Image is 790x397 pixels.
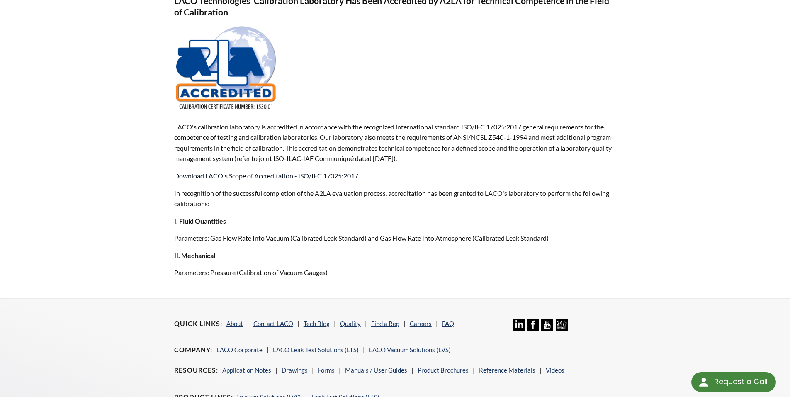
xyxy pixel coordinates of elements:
[216,346,263,353] a: LACO Corporate
[174,319,222,328] h4: Quick Links
[174,366,218,375] h4: Resources
[340,320,361,327] a: Quality
[174,233,616,244] p: Parameters: Gas Flow Rate Into Vacuum (Calibrated Leak Standard) and Gas Flow Rate Into Atmospher...
[174,267,616,278] p: Parameters: Pressure (Calibration of Vacuum Gauges)
[273,346,359,353] a: LACO Leak Test Solutions (LTS)
[226,320,243,327] a: About
[282,366,308,374] a: Drawings
[369,346,451,353] a: LACO Vacuum Solutions (LVS)
[174,251,215,259] strong: II. Mechanical
[253,320,293,327] a: Contact LACO
[691,372,776,392] div: Request a Call
[418,366,469,374] a: Product Brochures
[222,366,271,374] a: Application Notes
[546,366,564,374] a: Videos
[174,217,226,225] strong: I. Fluid Quantities
[174,188,616,209] p: In recognition of the successful completion of the A2LA evaluation process, accreditation has bee...
[479,366,535,374] a: Reference Materials
[442,320,454,327] a: FAQ
[304,320,330,327] a: Tech Blog
[174,346,212,354] h4: Company
[714,372,768,391] div: Request a Call
[174,172,358,180] a: Download LACO's Scope of Accreditation - ISO/IEC 17025:2017
[556,324,568,332] a: 24/7 Support
[174,25,278,112] img: A2LA-ISO 17025 - LACO Technologies
[174,122,616,164] p: LACO's calibration laboratory is accredited in accordance with the recognized international stand...
[318,366,335,374] a: Forms
[345,366,407,374] a: Manuals / User Guides
[697,375,710,389] img: round button
[410,320,432,327] a: Careers
[556,319,568,331] img: 24/7 Support Icon
[371,320,399,327] a: Find a Rep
